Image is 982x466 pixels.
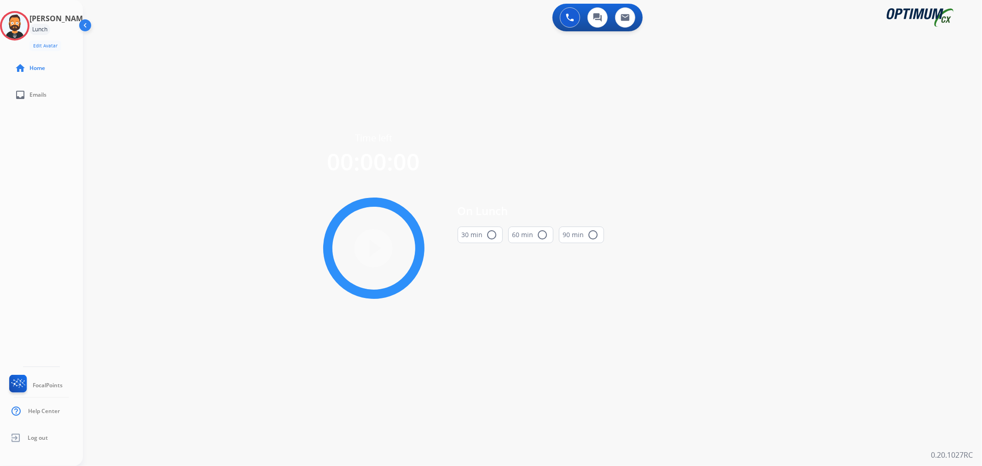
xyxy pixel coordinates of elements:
span: Help Center [28,408,60,415]
div: Lunch [29,24,50,35]
a: FocalPoints [7,375,63,396]
mat-icon: radio_button_unchecked [537,229,548,240]
span: FocalPoints [33,382,63,389]
mat-icon: radio_button_unchecked [487,229,498,240]
span: Log out [28,434,48,442]
p: 0.20.1027RC [931,449,973,460]
span: Emails [29,91,46,99]
mat-icon: radio_button_unchecked [588,229,599,240]
button: 60 min [508,227,553,243]
span: Time left [355,132,392,145]
span: On Lunch [458,203,604,219]
span: 00:00:00 [327,146,420,177]
mat-icon: inbox [15,89,26,100]
img: avatar [2,13,28,39]
mat-icon: home [15,63,26,74]
span: Home [29,64,45,72]
button: 90 min [559,227,604,243]
h3: [PERSON_NAME] [29,13,89,24]
button: Edit Avatar [29,41,61,51]
button: 30 min [458,227,503,243]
